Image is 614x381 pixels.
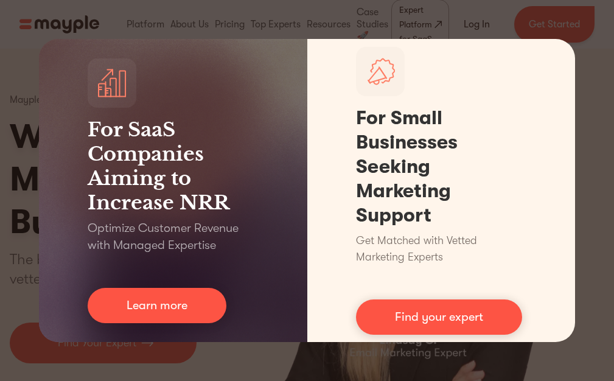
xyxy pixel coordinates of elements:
a: Find your expert [356,299,522,335]
p: Get Matched with Vetted Marketing Experts [356,232,527,265]
a: Learn more [88,288,226,323]
h1: For Small Businesses Seeking Marketing Support [356,106,527,228]
h3: For SaaS Companies Aiming to Increase NRR [88,117,259,215]
p: Optimize Customer Revenue with Managed Expertise [88,220,259,254]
